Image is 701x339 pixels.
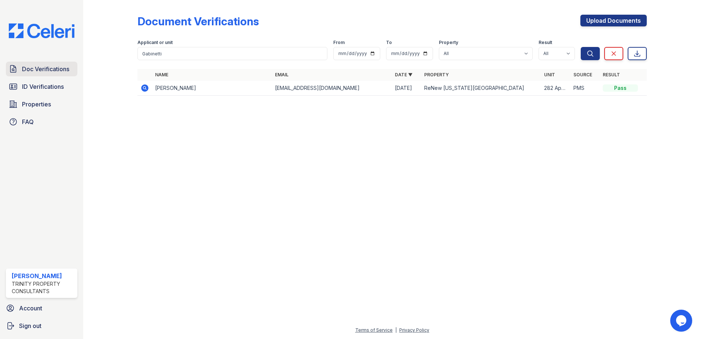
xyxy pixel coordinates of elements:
[439,40,458,45] label: Property
[670,310,694,332] iframe: chat widget
[19,321,41,330] span: Sign out
[152,81,272,96] td: [PERSON_NAME]
[22,65,69,73] span: Doc Verifications
[395,72,412,77] a: Date ▼
[19,304,42,313] span: Account
[6,97,77,112] a: Properties
[272,81,392,96] td: [EMAIL_ADDRESS][DOMAIN_NAME]
[392,81,421,96] td: [DATE]
[3,318,80,333] a: Sign out
[573,72,592,77] a: Source
[137,40,173,45] label: Applicant or unit
[6,62,77,76] a: Doc Verifications
[386,40,392,45] label: To
[421,81,541,96] td: ReNew [US_STATE][GEOGRAPHIC_DATA]
[22,117,34,126] span: FAQ
[3,23,80,38] img: CE_Logo_Blue-a8612792a0a2168367f1c8372b55b34899dd931a85d93a1a3d3e32e68fde9ad4.png
[137,47,327,60] input: Search by name, email, or unit number
[570,81,600,96] td: PMS
[539,40,552,45] label: Result
[275,72,289,77] a: Email
[395,327,397,333] div: |
[355,327,393,333] a: Terms of Service
[6,79,77,94] a: ID Verifications
[424,72,449,77] a: Property
[155,72,168,77] a: Name
[333,40,345,45] label: From
[541,81,570,96] td: 282 Apartment 7
[603,72,620,77] a: Result
[22,82,64,91] span: ID Verifications
[12,280,74,295] div: Trinity Property Consultants
[12,271,74,280] div: [PERSON_NAME]
[580,15,647,26] a: Upload Documents
[6,114,77,129] a: FAQ
[399,327,429,333] a: Privacy Policy
[544,72,555,77] a: Unit
[22,100,51,109] span: Properties
[603,84,638,92] div: Pass
[3,301,80,316] a: Account
[137,15,259,28] div: Document Verifications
